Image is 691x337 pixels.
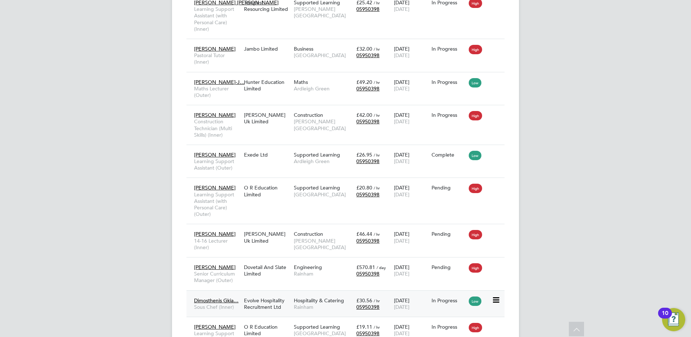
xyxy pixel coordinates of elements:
div: [DATE] [392,148,430,168]
span: Ardleigh Green [294,158,353,165]
span: [DATE] [394,118,409,125]
span: Hospitality & Catering [294,297,344,304]
span: Learning Support Assistant (with Personal Care) (Outer) [194,191,240,218]
span: Supported Learning [294,324,340,330]
span: Supported Learning [294,184,340,191]
span: Ardleigh Green [294,85,353,92]
span: High [469,263,482,273]
div: Hunter Education Limited [242,75,292,95]
span: £49.20 [356,79,372,85]
span: [DATE] [394,304,409,310]
span: [PERSON_NAME][GEOGRAPHIC_DATA] [294,118,353,131]
span: [GEOGRAPHIC_DATA] [294,330,353,337]
span: Learning Support Assistant (Outer) [194,158,240,171]
span: £32.00 [356,46,372,52]
div: In Progress [432,297,465,304]
span: £19.11 [356,324,372,330]
span: / hr [374,185,380,191]
span: Low [469,151,481,160]
span: [PERSON_NAME] [194,231,236,237]
div: Dovetail And Slate Limited [242,260,292,281]
div: Pending [432,264,465,270]
span: £26.95 [356,152,372,158]
a: [PERSON_NAME]Senior Curriculum Manager (Outer)Dovetail And Slate LimitedEngineeringRainham£570.81... [192,260,505,266]
span: [PERSON_NAME]-J… [194,79,245,85]
div: [PERSON_NAME] Uk Limited [242,108,292,128]
div: In Progress [432,112,465,118]
span: [DATE] [394,52,409,59]
span: [DATE] [394,191,409,198]
span: Engineering [294,264,322,270]
span: [DATE] [394,238,409,244]
span: Construction Technician (Multi Skills) (Inner) [194,118,240,138]
span: Construction [294,112,323,118]
span: [PERSON_NAME] [194,324,236,330]
span: 05950398 [356,270,379,277]
button: Open Resource Center, 10 new notifications [662,308,685,331]
span: [PERSON_NAME] [194,264,236,270]
span: 05950398 [356,85,379,92]
span: 05950398 [356,304,379,310]
span: [DATE] [394,6,409,12]
span: [GEOGRAPHIC_DATA] [294,52,353,59]
span: [PERSON_NAME] [194,184,236,191]
span: 05950398 [356,238,379,244]
span: [PERSON_NAME][GEOGRAPHIC_DATA] [294,6,353,19]
div: Evolve Hospitality Recruitment Ltd [242,294,292,314]
a: Dimosthenis Gkia…Sous Chef (Inner)Evolve Hospitality Recruitment LtdHospitality & CateringRainham... [192,293,505,299]
span: [DATE] [394,330,409,337]
span: / hr [374,298,380,303]
span: Construction [294,231,323,237]
span: / hr [374,80,380,85]
span: [PERSON_NAME][GEOGRAPHIC_DATA] [294,238,353,251]
div: [DATE] [392,294,430,314]
span: High [469,45,482,54]
div: [DATE] [392,181,430,201]
span: Business [294,46,313,52]
div: O R Education Limited [242,181,292,201]
span: £46.44 [356,231,372,237]
span: / hr [374,112,380,118]
a: [PERSON_NAME]Learning Support Assistant (with Personal Care) (Outer)O R Education LimitedSupporte... [192,320,505,326]
span: £30.56 [356,297,372,304]
span: / hr [374,324,380,330]
span: [PERSON_NAME] [194,152,236,158]
span: Sous Chef (Inner) [194,304,240,310]
div: In Progress [432,79,465,85]
span: Senior Curriculum Manager (Outer) [194,270,240,283]
span: High [469,230,482,239]
a: [PERSON_NAME]Pastoral Tutor (Inner)Jambo LimitedBusiness[GEOGRAPHIC_DATA]£32.00 / hr05950398[DATE... [192,42,505,48]
div: [DATE] [392,260,430,281]
span: 05950398 [356,118,379,125]
div: Pending [432,184,465,191]
span: £570.81 [356,264,375,270]
div: [DATE] [392,42,430,62]
span: 05950398 [356,52,379,59]
a: [PERSON_NAME]14-16 Lecturer (Inner)[PERSON_NAME] Uk LimitedConstruction[PERSON_NAME][GEOGRAPHIC_D... [192,227,505,233]
span: 05950398 [356,6,379,12]
span: High [469,323,482,332]
span: [DATE] [394,85,409,92]
span: £20.80 [356,184,372,191]
span: £42.00 [356,112,372,118]
span: [DATE] [394,158,409,165]
span: High [469,184,482,193]
div: [PERSON_NAME] Uk Limited [242,227,292,247]
span: [PERSON_NAME] [194,46,236,52]
a: [PERSON_NAME]Learning Support Assistant (with Personal Care) (Outer)O R Education LimitedSupporte... [192,180,505,187]
div: In Progress [432,46,465,52]
span: Rainham [294,270,353,277]
a: [PERSON_NAME]Construction Technician (Multi Skills) (Inner)[PERSON_NAME] Uk LimitedConstruction[P... [192,108,505,114]
span: [GEOGRAPHIC_DATA] [294,191,353,198]
div: Complete [432,152,465,158]
div: [DATE] [392,227,430,247]
span: Low [469,78,481,88]
span: Maths Lecturer (Outer) [194,85,240,98]
span: / hr [374,152,380,158]
span: High [469,111,482,120]
span: 05950398 [356,330,379,337]
span: 05950398 [356,158,379,165]
span: / hr [374,46,380,52]
div: 10 [662,313,668,323]
span: [DATE] [394,270,409,277]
